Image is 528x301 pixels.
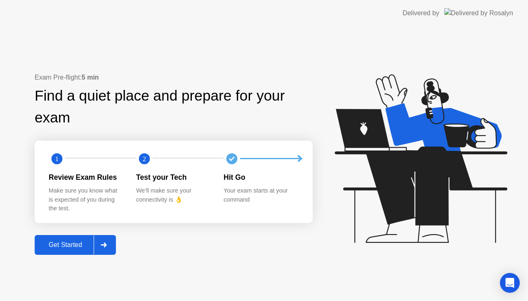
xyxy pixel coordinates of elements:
text: 1 [55,155,59,162]
div: Hit Go [224,172,298,183]
div: Find a quiet place and prepare for your exam [35,85,313,129]
div: Delivered by [403,8,439,18]
button: Get Started [35,235,116,255]
div: Review Exam Rules [49,172,123,183]
div: We’ll make sure your connectivity is 👌 [136,186,210,204]
div: Open Intercom Messenger [500,273,520,293]
div: Exam Pre-flight: [35,73,313,82]
text: 2 [143,155,146,162]
div: Test your Tech [136,172,210,183]
div: Get Started [37,241,94,249]
div: Make sure you know what is expected of you during the test. [49,186,123,213]
b: 5 min [82,74,99,81]
img: Delivered by Rosalyn [444,8,513,18]
div: Your exam starts at your command [224,186,298,204]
